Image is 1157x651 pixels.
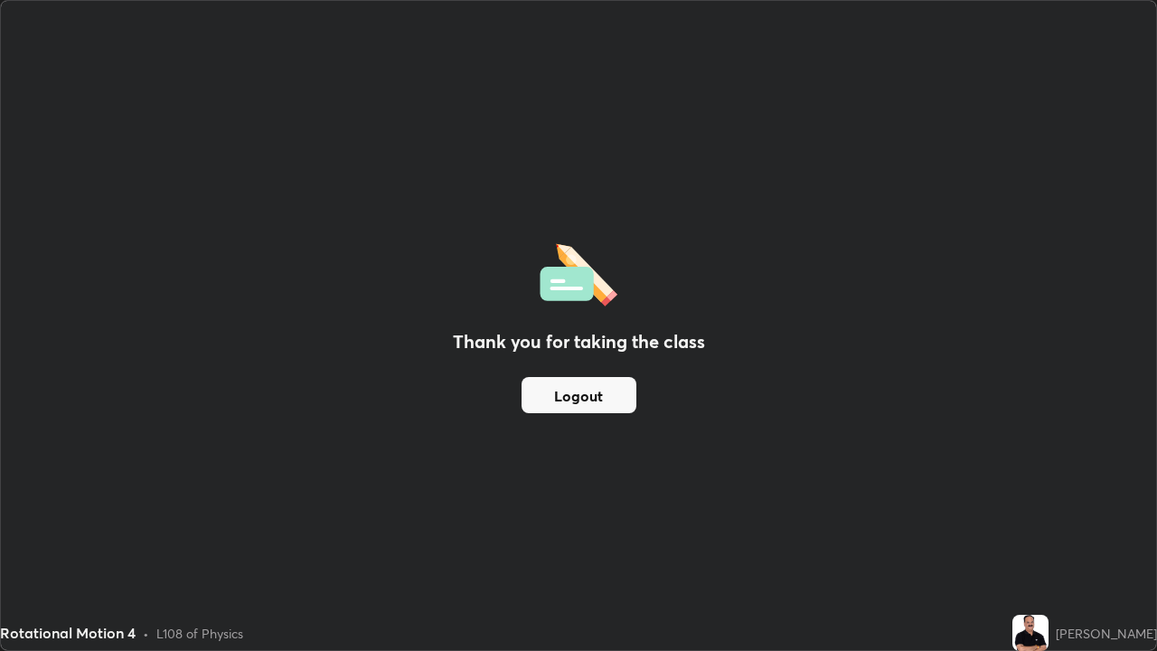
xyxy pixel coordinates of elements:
[522,377,636,413] button: Logout
[453,328,705,355] h2: Thank you for taking the class
[540,238,617,307] img: offlineFeedback.1438e8b3.svg
[1056,624,1157,643] div: [PERSON_NAME]
[143,624,149,643] div: •
[1012,615,1049,651] img: 605ba8bc909545269ef7945e2730f7c4.jpg
[156,624,243,643] div: L108 of Physics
